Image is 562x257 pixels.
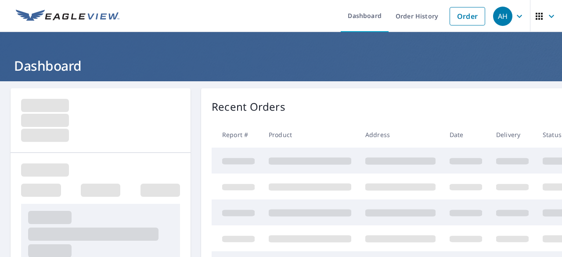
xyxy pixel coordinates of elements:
[358,122,443,148] th: Address
[489,122,536,148] th: Delivery
[212,122,262,148] th: Report #
[443,122,489,148] th: Date
[262,122,358,148] th: Product
[493,7,512,26] div: AH
[16,10,119,23] img: EV Logo
[11,57,551,75] h1: Dashboard
[450,7,485,25] a: Order
[212,99,285,115] p: Recent Orders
